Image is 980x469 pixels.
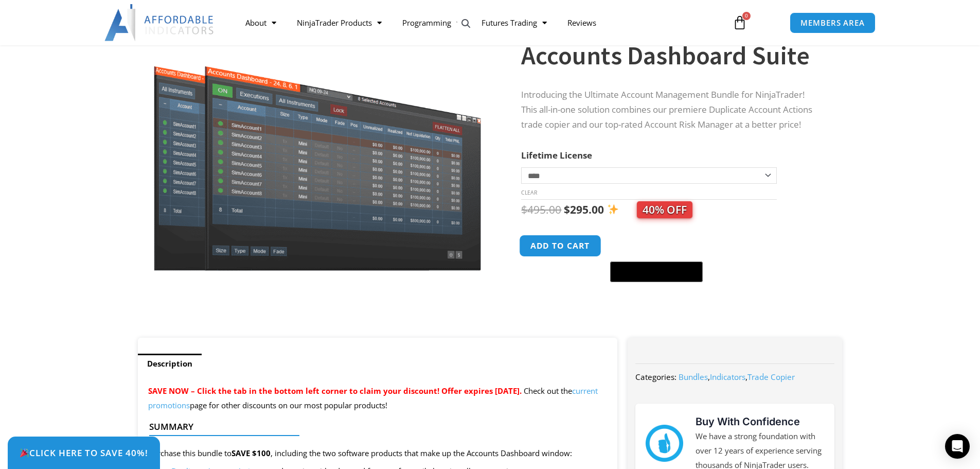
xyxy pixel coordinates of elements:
button: Add to cart [520,235,602,257]
p: Introducing the Ultimate Account Management Bundle for NinjaTrader! This all-in-one solution comb... [521,88,822,132]
span: 40% OFF [637,201,692,218]
span: SAVE NOW – Click the tab in the bottom left corner to claim your discount! Offer expires [DATE]. [148,386,522,396]
a: NinjaTrader Products [287,11,392,34]
a: Reviews [557,11,607,34]
span: Click Here to save 40%! [20,448,148,457]
a: Bundles [679,372,708,382]
div: Open Intercom Messenger [945,434,970,459]
span: $ [521,202,527,217]
a: MEMBERS AREA [790,12,876,33]
a: Programming [392,11,471,34]
span: MEMBERS AREA [800,19,865,27]
label: Lifetime License [521,149,592,161]
bdi: 295.00 [564,202,604,217]
a: Trade Copier [747,372,795,382]
span: Categories: [635,372,676,382]
img: 🎉 [20,448,29,457]
a: 🎉Click Here to save 40%! [8,437,160,469]
iframe: PayPal Message 1 [521,288,822,298]
button: Buy with GPay [610,262,703,282]
bdi: 495.00 [521,202,561,217]
h4: Summary [149,422,598,432]
h1: Accounts Dashboard Suite [521,38,822,74]
p: Check out the page for other discounts on our most popular products! [148,384,608,413]
img: mark thumbs good 43913 | Affordable Indicators – NinjaTrader [646,425,683,462]
a: Indicators [710,372,745,382]
span: 0 [742,12,751,20]
a: About [235,11,287,34]
a: 0 [717,8,762,38]
span: $ [564,202,570,217]
a: Futures Trading [471,11,557,34]
nav: Menu [235,11,721,34]
a: View full-screen image gallery [457,14,475,33]
img: ✨ [608,204,618,215]
span: , , [679,372,795,382]
iframe: Secure express checkout frame [608,234,701,258]
a: Description [138,354,202,374]
a: Clear options [521,189,537,196]
img: LogoAI | Affordable Indicators – NinjaTrader [104,4,215,41]
h3: Buy With Confidence [696,414,824,429]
